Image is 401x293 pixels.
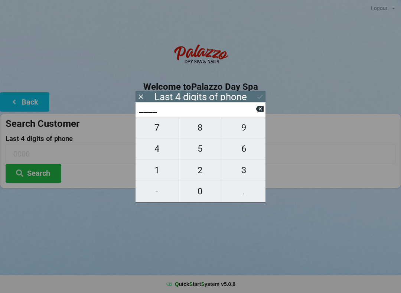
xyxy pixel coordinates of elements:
span: 9 [222,120,265,135]
button: 9 [222,117,265,138]
button: 7 [136,117,179,138]
span: 5 [179,141,222,157]
span: 4 [136,141,179,157]
span: 6 [222,141,265,157]
button: 6 [222,138,265,159]
span: 7 [136,120,179,135]
button: 3 [222,159,265,181]
button: 2 [179,159,222,181]
span: 3 [222,162,265,178]
div: Last 4 digits of phone [154,93,247,101]
button: 4 [136,138,179,159]
button: 8 [179,117,222,138]
span: 2 [179,162,222,178]
span: 1 [136,162,179,178]
button: 5 [179,138,222,159]
button: 0 [179,181,222,202]
span: 0 [179,184,222,199]
span: 8 [179,120,222,135]
button: 1 [136,159,179,181]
